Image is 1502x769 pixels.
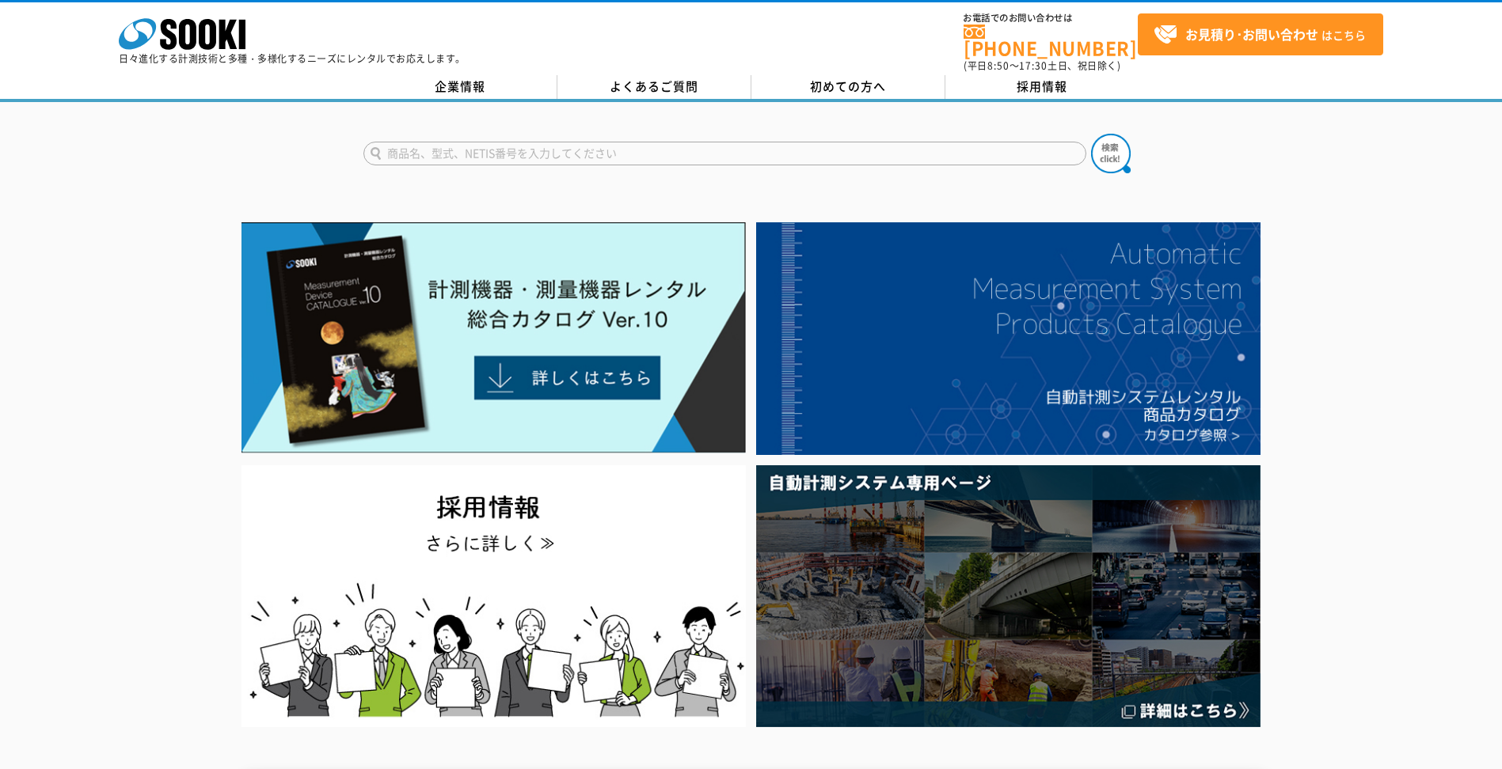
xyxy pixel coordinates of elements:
[363,75,557,99] a: 企業情報
[241,465,746,727] img: SOOKI recruit
[1185,25,1318,44] strong: お見積り･お問い合わせ
[987,59,1010,73] span: 8:50
[1091,134,1131,173] img: btn_search.png
[964,13,1138,23] span: お電話でのお問い合わせは
[945,75,1139,99] a: 採用情報
[1154,23,1366,47] span: はこちら
[1019,59,1048,73] span: 17:30
[964,25,1138,57] a: [PHONE_NUMBER]
[751,75,945,99] a: 初めての方へ
[557,75,751,99] a: よくあるご質問
[810,78,886,95] span: 初めての方へ
[756,222,1261,455] img: 自動計測システムカタログ
[119,54,466,63] p: 日々進化する計測技術と多種・多様化するニーズにレンタルでお応えします。
[363,142,1086,165] input: 商品名、型式、NETIS番号を入力してください
[1138,13,1383,55] a: お見積り･お問い合わせはこちら
[241,222,746,453] img: Catalog Ver10
[756,465,1261,727] img: 自動計測システム専用ページ
[964,59,1120,73] span: (平日 ～ 土日、祝日除く)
